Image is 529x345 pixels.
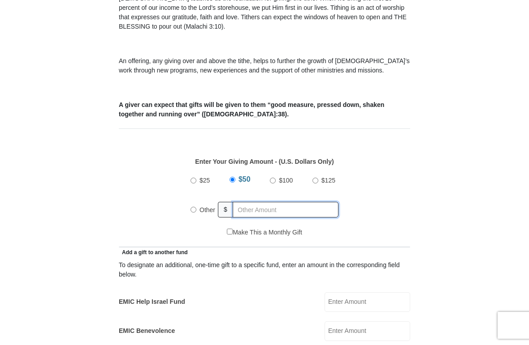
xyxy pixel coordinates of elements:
span: $125 [321,177,335,184]
label: Make This a Monthly Gift [227,228,302,237]
span: $ [218,202,233,217]
strong: Enter Your Giving Amount - (U.S. Dollars Only) [195,158,334,165]
span: Other [199,206,215,213]
input: Enter Amount [325,321,410,341]
input: Other Amount [233,202,338,217]
label: EMIC Benevolence [119,326,175,336]
input: Make This a Monthly Gift [227,229,233,234]
span: $25 [199,177,210,184]
label: EMIC Help Israel Fund [119,297,185,307]
b: A giver can expect that gifts will be given to them “good measure, pressed down, shaken together ... [119,101,384,118]
span: $50 [238,175,251,183]
input: Enter Amount [325,292,410,312]
span: Add a gift to another fund [119,249,188,256]
p: An offering, any giving over and above the tithe, helps to further the growth of [DEMOGRAPHIC_DAT... [119,56,410,75]
div: To designate an additional, one-time gift to a specific fund, enter an amount in the correspondin... [119,260,410,279]
span: $100 [279,177,293,184]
